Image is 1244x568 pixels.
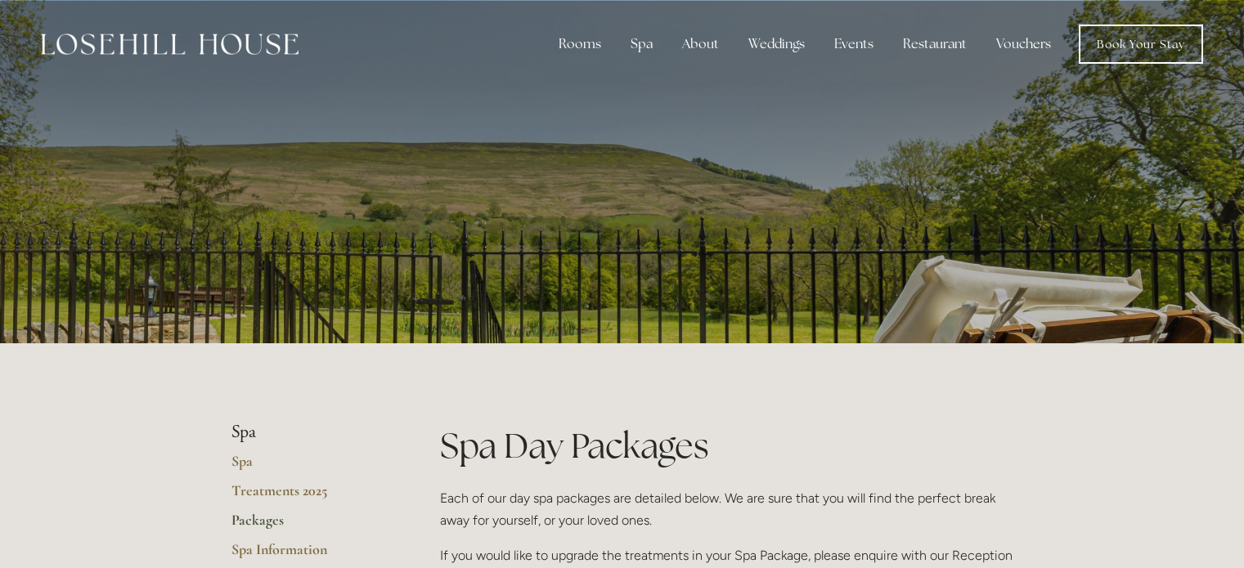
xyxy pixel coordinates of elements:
div: Weddings [735,28,818,60]
div: About [669,28,732,60]
p: Each of our day spa packages are detailed below. We are sure that you will find the perfect break... [440,487,1013,531]
a: Vouchers [983,28,1064,60]
a: Packages [231,511,388,540]
a: Spa [231,452,388,481]
a: Book Your Stay [1079,25,1203,64]
div: Spa [618,28,666,60]
div: Events [821,28,887,60]
div: Rooms [546,28,614,60]
h1: Spa Day Packages [440,422,1013,470]
img: Losehill House [41,34,299,55]
div: Restaurant [890,28,980,60]
a: Treatments 2025 [231,481,388,511]
li: Spa [231,422,388,443]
